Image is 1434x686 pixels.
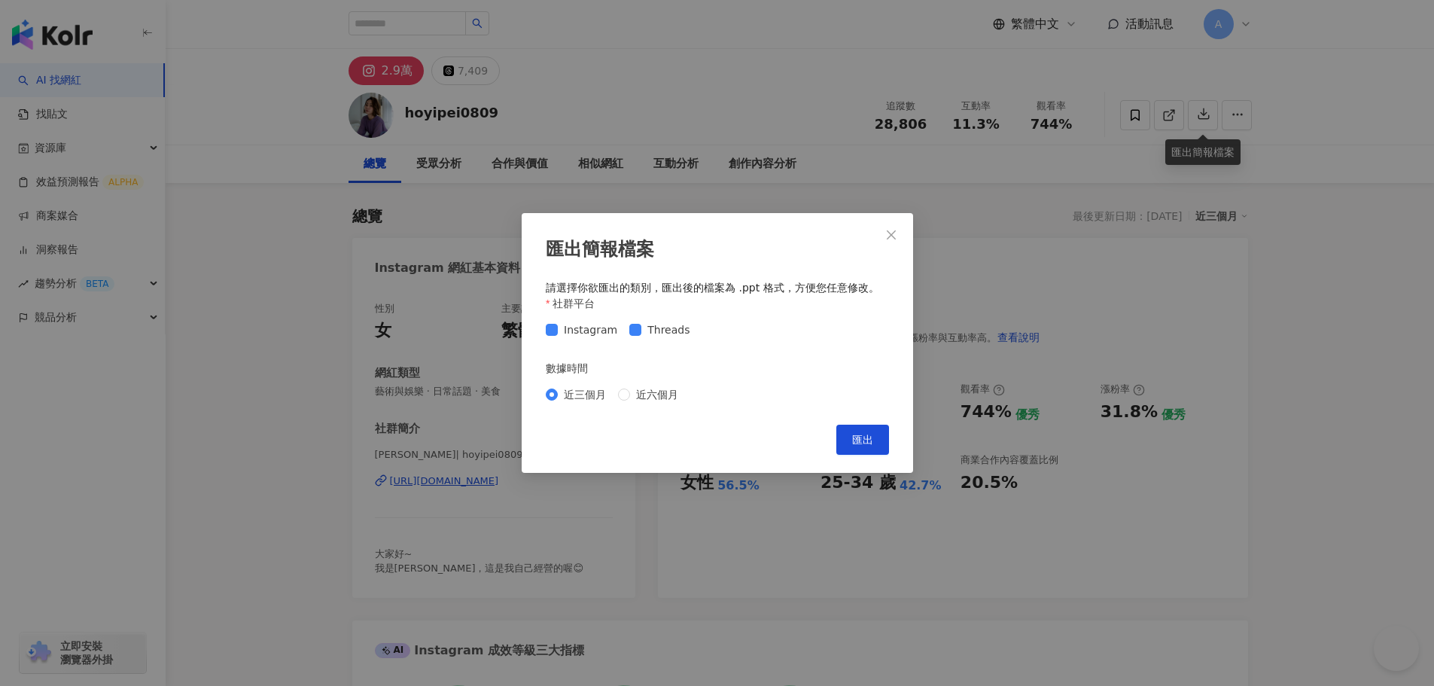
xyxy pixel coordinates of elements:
div: 請選擇你欲匯出的類別，匯出後的檔案為 .ppt 格式，方便您任意修改。 [546,281,889,296]
span: Threads [641,322,696,338]
div: 匯出簡報檔案 [546,237,889,263]
label: 數據時間 [546,360,598,377]
button: Close [876,220,906,250]
label: 社群平台 [546,295,606,312]
button: 匯出 [836,425,889,455]
span: 匯出 [852,434,873,446]
span: close [885,229,897,241]
span: Instagram [558,322,623,338]
span: 近六個月 [630,386,684,403]
span: 近三個月 [558,386,612,403]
